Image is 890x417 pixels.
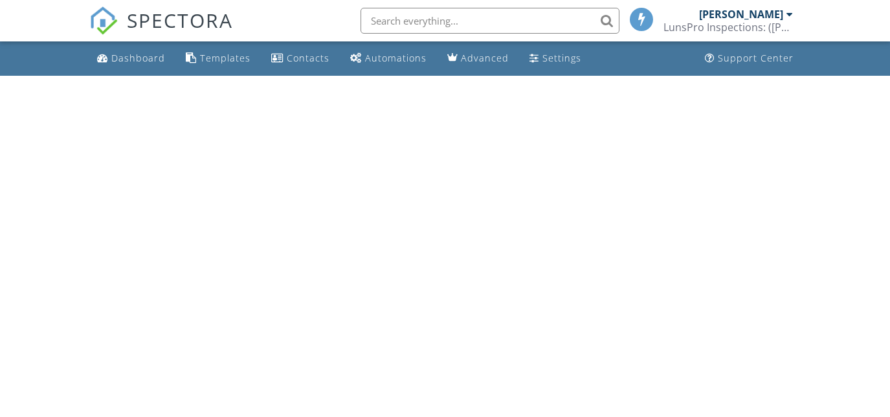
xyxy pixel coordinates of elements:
div: [PERSON_NAME] [699,8,783,21]
div: Contacts [287,52,329,64]
div: Support Center [718,52,794,64]
a: Support Center [700,47,799,71]
div: Settings [542,52,581,64]
span: SPECTORA [127,6,233,34]
div: Automations [365,52,427,64]
a: Settings [524,47,586,71]
a: Advanced [442,47,514,71]
img: The Best Home Inspection Software - Spectora [89,6,118,35]
div: LunsPro Inspections: (Charlotte) [663,21,793,34]
a: Contacts [266,47,335,71]
a: SPECTORA [89,17,233,45]
div: Templates [200,52,250,64]
a: Dashboard [92,47,170,71]
a: Automations (Basic) [345,47,432,71]
input: Search everything... [361,8,619,34]
div: Advanced [461,52,509,64]
div: Dashboard [111,52,165,64]
a: Templates [181,47,256,71]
